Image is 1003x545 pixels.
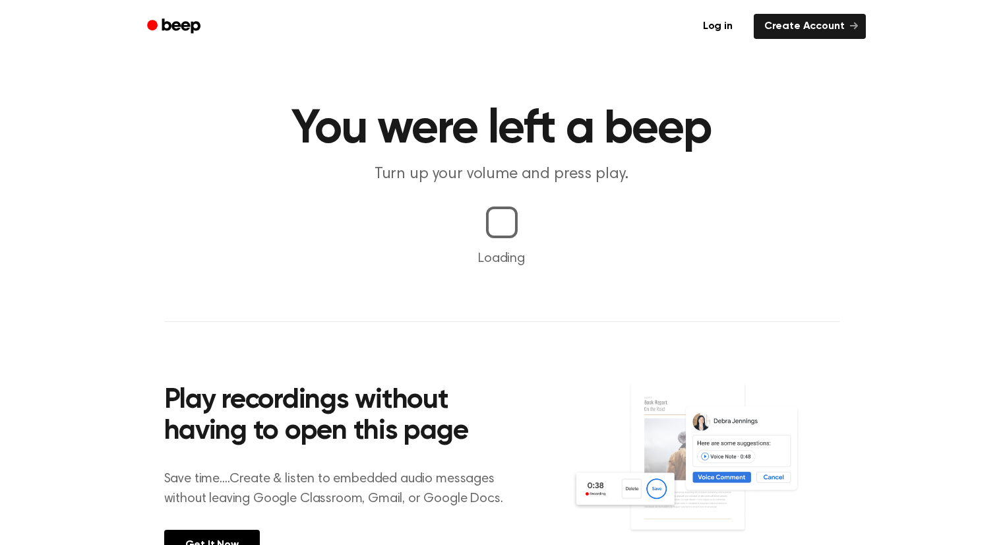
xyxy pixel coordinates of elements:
[754,14,866,39] a: Create Account
[164,469,520,509] p: Save time....Create & listen to embedded audio messages without leaving Google Classroom, Gmail, ...
[164,106,839,153] h1: You were left a beep
[16,249,987,269] p: Loading
[249,164,755,185] p: Turn up your volume and press play.
[138,14,212,40] a: Beep
[690,11,746,42] a: Log in
[164,385,520,448] h2: Play recordings without having to open this page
